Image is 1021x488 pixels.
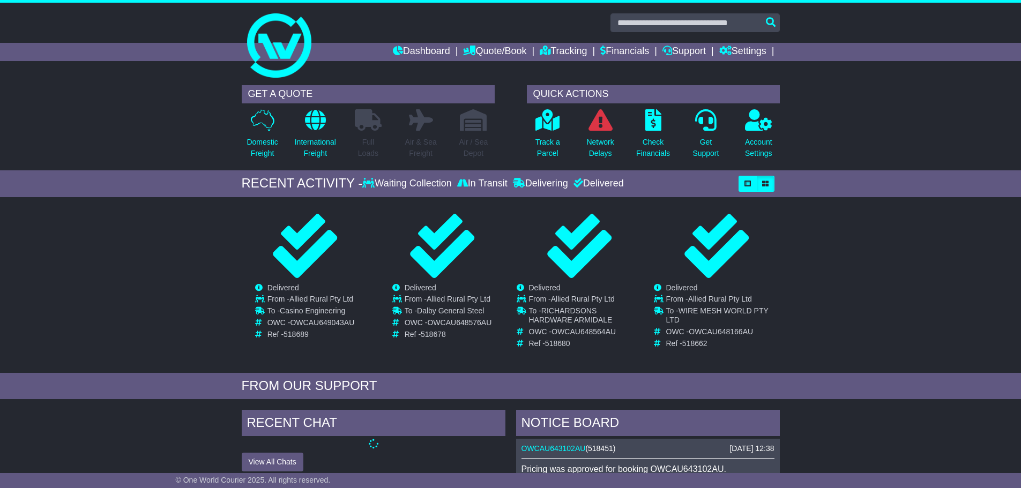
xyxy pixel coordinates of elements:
[666,327,779,339] td: OWC -
[692,109,719,165] a: GetSupport
[290,318,354,327] span: OWCAU649043AU
[521,444,586,453] a: OWCAU643102AU
[586,109,614,165] a: NetworkDelays
[242,85,495,103] div: GET A QUOTE
[267,330,355,339] td: Ref -
[527,85,780,103] div: QUICK ACTIONS
[516,410,780,439] div: NOTICE BOARD
[267,283,299,292] span: Delivered
[588,444,613,453] span: 518451
[242,176,363,191] div: RECENT ACTIVITY -
[600,43,649,61] a: Financials
[405,295,492,306] td: From -
[540,43,587,61] a: Tracking
[427,295,490,303] span: Allied Rural Pty Ltd
[571,178,624,190] div: Delivered
[545,339,570,348] span: 518680
[267,318,355,330] td: OWC -
[247,137,278,159] p: Domestic Freight
[267,306,355,318] td: To -
[666,306,769,324] span: WIRE MESH WORLD PTY LTD
[551,295,615,303] span: Allied Rural Pty Ltd
[405,137,437,159] p: Air & Sea Freight
[405,283,436,292] span: Delivered
[405,330,492,339] td: Ref -
[521,444,774,453] div: ( )
[688,295,752,303] span: Allied Rural Pty Ltd
[682,339,707,348] span: 518662
[463,43,526,61] a: Quote/Book
[535,109,561,165] a: Track aParcel
[289,295,353,303] span: Allied Rural Pty Ltd
[689,327,753,336] span: OWCAU648166AU
[246,109,278,165] a: DomesticFreight
[459,137,488,159] p: Air / Sea Depot
[405,318,492,330] td: OWC -
[294,109,337,165] a: InternationalFreight
[427,318,491,327] span: OWCAU648576AU
[362,178,454,190] div: Waiting Collection
[280,306,345,315] span: Casino Engineering
[454,178,510,190] div: In Transit
[636,109,670,165] a: CheckFinancials
[417,306,484,315] span: Dalby General Steel
[242,453,303,471] button: View All Chats
[521,464,774,474] p: Pricing was approved for booking OWCAU643102AU.
[510,178,571,190] div: Delivering
[529,306,613,324] span: RICHARDSONS HARDWARE ARMIDALE
[393,43,450,61] a: Dashboard
[729,444,774,453] div: [DATE] 12:38
[666,295,779,306] td: From -
[355,137,382,159] p: Full Loads
[586,137,614,159] p: Network Delays
[529,327,642,339] td: OWC -
[666,306,779,327] td: To -
[529,339,642,348] td: Ref -
[242,410,505,439] div: RECENT CHAT
[242,378,780,394] div: FROM OUR SUPPORT
[552,327,616,336] span: OWCAU648564AU
[745,137,772,159] p: Account Settings
[421,330,446,339] span: 518678
[535,137,560,159] p: Track a Parcel
[529,306,642,327] td: To -
[267,295,355,306] td: From -
[692,137,719,159] p: Get Support
[529,295,642,306] td: From -
[284,330,309,339] span: 518689
[295,137,336,159] p: International Freight
[666,339,779,348] td: Ref -
[636,137,670,159] p: Check Financials
[405,306,492,318] td: To -
[666,283,698,292] span: Delivered
[719,43,766,61] a: Settings
[662,43,706,61] a: Support
[176,476,331,484] span: © One World Courier 2025. All rights reserved.
[529,283,561,292] span: Delivered
[744,109,773,165] a: AccountSettings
